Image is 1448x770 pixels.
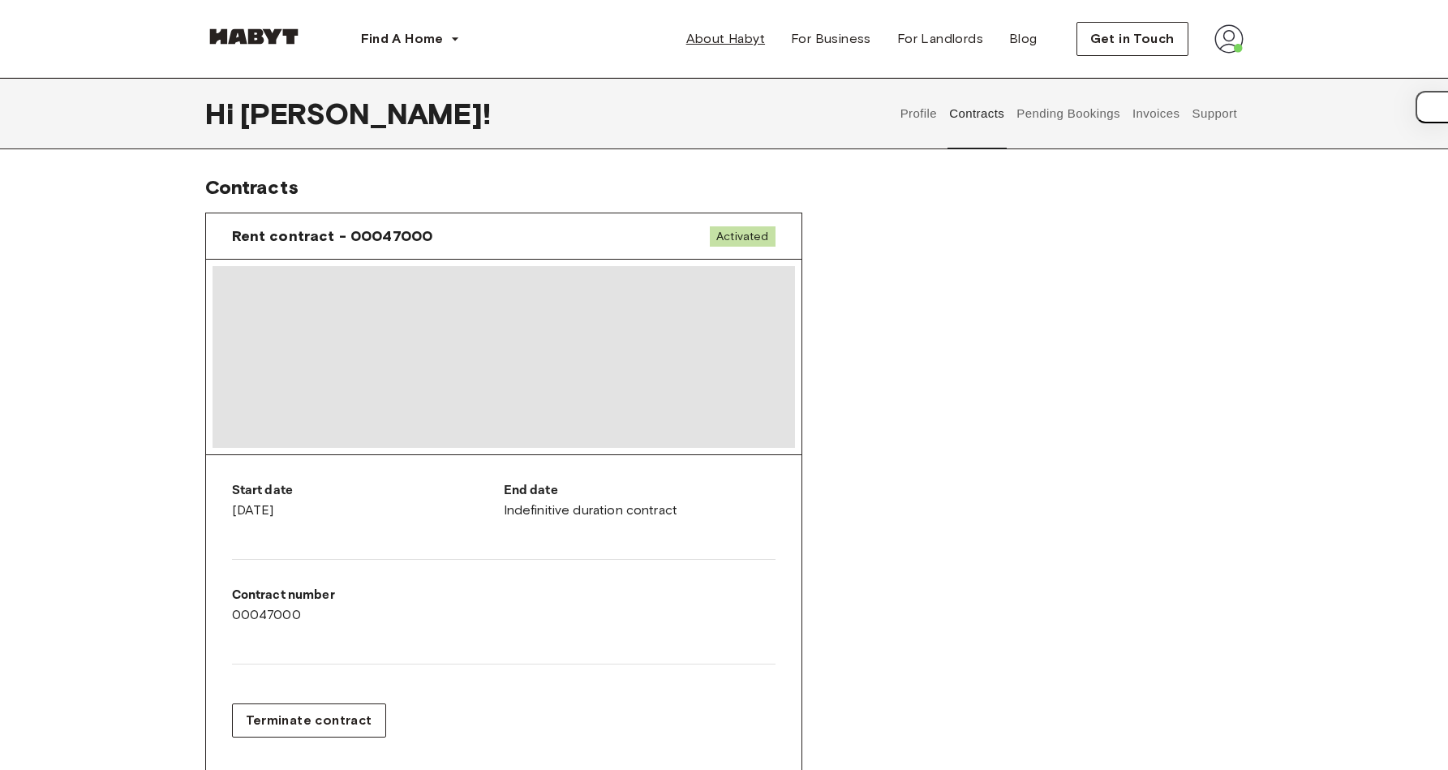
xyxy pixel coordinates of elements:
[232,481,504,520] div: [DATE]
[348,23,473,55] button: Find A Home
[240,97,491,131] span: [PERSON_NAME] !
[232,586,504,605] p: Contract number
[897,29,983,49] span: For Landlords
[205,28,303,45] img: Habyt
[778,23,884,55] a: For Business
[686,29,765,49] span: About Habyt
[232,586,504,625] div: 00047000
[947,78,1007,149] button: Contracts
[884,23,996,55] a: For Landlords
[673,23,778,55] a: About Habyt
[1076,22,1188,56] button: Get in Touch
[232,703,386,738] button: Terminate contract
[205,97,240,131] span: Hi
[710,226,775,247] span: Activated
[205,175,299,199] span: Contracts
[232,481,504,501] p: Start date
[996,23,1051,55] a: Blog
[791,29,871,49] span: For Business
[361,29,444,49] span: Find A Home
[1009,29,1038,49] span: Blog
[1090,29,1175,49] span: Get in Touch
[232,226,433,246] span: Rent contract - 00047000
[246,711,372,730] span: Terminate contract
[1015,78,1123,149] button: Pending Bookings
[898,78,939,149] button: Profile
[1214,24,1244,54] img: avatar
[1130,78,1181,149] button: Invoices
[894,78,1243,149] div: user profile tabs
[504,481,776,520] div: Indefinitive duration contract
[504,481,776,501] p: End date
[1190,78,1240,149] button: Support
